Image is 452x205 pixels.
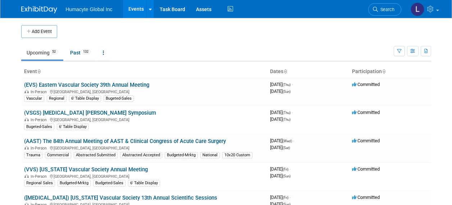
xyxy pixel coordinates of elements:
a: (AAST) The 84th Annual Meeting of AAST & Clinical Congress of Acute Care Surgery [24,138,226,144]
span: (Sun) [283,174,291,178]
img: ExhibitDay [21,6,57,13]
span: (Thu) [283,118,291,121]
div: [GEOGRAPHIC_DATA], [GEOGRAPHIC_DATA] [24,145,264,151]
div: 6' Table Display [128,180,160,186]
span: [DATE] [270,89,291,94]
div: 6' Table Display [57,124,89,130]
th: Event [21,66,267,78]
span: (Sat) [283,146,290,150]
div: Abstracted Accepted [120,152,162,158]
th: Participation [349,66,431,78]
div: [GEOGRAPHIC_DATA], [GEOGRAPHIC_DATA] [24,116,264,122]
div: Trauma [24,152,42,158]
div: Budgeted-Mrktg [58,180,91,186]
span: In-Person [31,146,49,151]
img: Linda Hamilton [411,3,424,16]
span: - [292,82,293,87]
span: 132 [81,49,91,54]
span: In-Person [31,174,49,179]
a: Search [368,3,401,16]
span: [DATE] [270,195,291,200]
span: (Fri) [283,196,288,200]
div: National [200,152,220,158]
img: In-Person Event [24,174,29,178]
span: [DATE] [270,82,293,87]
img: In-Person Event [24,146,29,149]
div: Budgeted-Mrktg [165,152,198,158]
a: Sort by Start Date [283,68,287,74]
span: Committed [352,166,380,172]
span: Committed [352,82,380,87]
span: Humacyte Global Inc [66,6,113,12]
div: 6' Table Display [69,95,101,102]
img: In-Person Event [24,118,29,121]
div: 10x20 Custom [222,152,252,158]
span: (Fri) [283,167,288,171]
span: [DATE] [270,166,291,172]
a: (VVS) [US_STATE] Vascular Society Annual Meeting [24,166,148,173]
div: [GEOGRAPHIC_DATA], [GEOGRAPHIC_DATA] [24,89,264,94]
span: (Sun) [283,90,291,94]
div: Abstracted Submitted [74,152,118,158]
span: - [289,166,291,172]
span: - [292,110,293,115]
th: Dates [267,66,349,78]
span: - [293,138,294,143]
img: In-Person Event [24,90,29,93]
div: Regional Sales [24,180,55,186]
a: ([MEDICAL_DATA]) [US_STATE] Vascular Society 13th Annual Scientific Sessions [24,195,217,201]
div: Budgeted-Sales [93,180,125,186]
span: [DATE] [270,116,291,122]
span: In-Person [31,118,49,122]
a: Upcoming52 [21,46,63,59]
span: [DATE] [270,138,294,143]
a: Sort by Participation Type [382,68,385,74]
span: 52 [50,49,58,54]
div: Bugeted-Sales [24,124,54,130]
a: (VSGS) [MEDICAL_DATA] [PERSON_NAME] Symposium [24,110,156,116]
span: In-Person [31,90,49,94]
div: Vascular [24,95,44,102]
div: Regional [47,95,67,102]
span: Committed [352,195,380,200]
span: [DATE] [270,145,290,150]
div: [GEOGRAPHIC_DATA], [GEOGRAPHIC_DATA] [24,173,264,179]
span: (Thu) [283,111,291,115]
span: Search [378,7,394,12]
div: Commercial [45,152,71,158]
span: Committed [352,138,380,143]
span: Committed [352,110,380,115]
span: - [289,195,291,200]
span: [DATE] [270,110,293,115]
a: (EVS) Eastern Vascular Society 39th Annual Meeting [24,82,149,88]
span: (Thu) [283,83,291,87]
a: Past132 [65,46,96,59]
a: Sort by Event Name [37,68,41,74]
button: Add Event [21,25,57,38]
span: [DATE] [270,173,291,178]
span: (Wed) [283,139,292,143]
div: Bugeted-Sales [104,95,134,102]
